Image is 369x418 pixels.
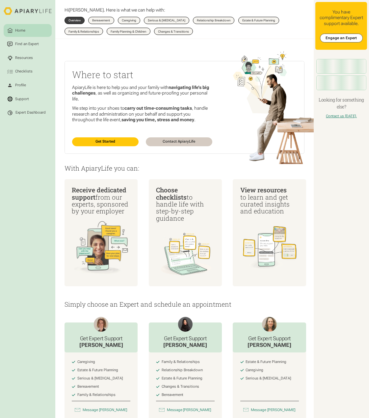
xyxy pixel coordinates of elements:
div: [PERSON_NAME] [99,408,127,412]
div: Estate & Future Planning [242,19,275,22]
div: Estate & Future Planning [77,368,118,373]
div: Estate & Future Planning [246,360,286,364]
div: Family & Relationships [162,360,200,364]
h3: Get Expert Support [163,335,207,342]
div: Caregiving [246,368,263,373]
a: Contact us [DATE]. [326,114,357,118]
div: Family & Relationships [77,393,116,397]
div: Profile [14,83,27,88]
div: Checklists [14,69,34,74]
a: Message[PERSON_NAME] [156,407,215,413]
div: Home [14,28,26,33]
a: Receive dedicated supportfrom our experts, sponsored by your employer [65,179,138,286]
a: Choose checkliststo handle life with step-by-step guidance [149,179,222,286]
div: Expert Dashboard [15,110,46,115]
div: to handle life with step-by-step guidance [156,186,215,222]
div: Changes & Transitions [162,384,199,389]
a: Home [4,24,52,37]
a: Message[PERSON_NAME] [72,407,130,413]
a: Profile [4,79,52,92]
a: Family Planning & Children [107,28,150,35]
div: Changes & Transitions [158,30,189,33]
div: Message [167,408,182,412]
a: Estate & Future Planning [238,17,279,24]
div: Message [251,408,266,412]
h3: Get Expert Support [248,335,291,342]
strong: navigating life’s big challenges [72,85,209,96]
a: Expert Dashboard [4,106,52,119]
a: Message[PERSON_NAME] [240,407,299,413]
p: We step into your shoes to , handle research and administration on your behalf and support you th... [72,105,212,123]
div: to learn and get curated insights and education [240,186,299,215]
strong: saving you time, stress and money [121,117,194,122]
div: Bereavement [77,384,99,389]
div: from our experts, sponsored by your employer [72,186,130,215]
div: Message [83,408,98,412]
div: Relationship Breakdown [197,19,230,22]
a: Overview [65,17,85,24]
a: Changes & Transitions [154,28,193,35]
a: Checklists [4,65,52,78]
div: Find an Expert [14,42,40,47]
span: Receive dedicated support [72,186,126,201]
div: [PERSON_NAME] [267,408,295,412]
div: Bereavement [162,393,183,397]
a: Family & Relationships [65,28,103,35]
span: [PERSON_NAME] [69,7,104,13]
a: View resources to learn and get curated insights and education [233,179,306,286]
a: Find an Expert [4,38,52,51]
div: Resources [14,55,34,61]
div: Family Planning & Children [111,30,146,33]
a: Get Started [72,137,139,146]
div: Family & Relationships [68,30,99,33]
div: [PERSON_NAME] [163,342,207,349]
div: You have complimentary Expert support available. [319,9,364,26]
div: Estate & Future Planning [162,376,202,381]
h3: Get Expert Support [79,335,123,342]
span: View resources [240,186,287,194]
div: Serious & [MEDICAL_DATA] [77,376,123,381]
a: Caregiving [118,17,140,24]
div: Serious & [MEDICAL_DATA] [246,376,291,381]
div: Caregiving [122,19,136,22]
a: Relationship Breakdown [193,17,234,24]
div: [PERSON_NAME] [183,408,211,412]
p: With ApiaryLife you can: [65,165,304,172]
div: Support [14,96,30,102]
div: [PERSON_NAME] [248,342,291,349]
p: ApiaryLife is here to help you and your family with , as well as organizing and future-proofing y... [72,85,212,102]
a: Serious & [MEDICAL_DATA] [144,17,189,24]
a: Resources [4,51,52,64]
div: Relationship Breakdown [162,368,203,373]
div: Serious & [MEDICAL_DATA] [148,19,185,22]
div: Bereavement [92,19,110,22]
h4: Looking for something else? [315,97,367,110]
a: Support [4,93,52,105]
p: Hi . Here is what we can help with: [65,7,165,13]
a: Bereavement [88,17,114,24]
div: [PERSON_NAME] [79,342,123,349]
p: Simply choose an Expert and schedule an appointment [65,301,304,308]
span: Choose checklists [156,186,187,201]
strong: carry out time-consuming tasks [124,105,192,111]
h2: Where to start [72,69,212,81]
a: Engage an Expert [320,34,363,42]
div: Caregiving [77,360,95,364]
a: Contact ApiaryLife [146,137,212,146]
